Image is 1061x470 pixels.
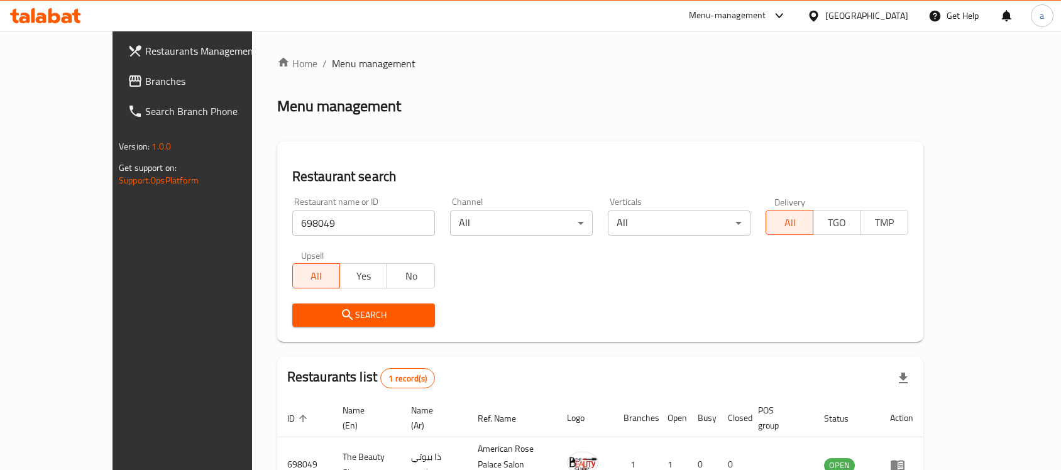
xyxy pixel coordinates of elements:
[119,172,199,189] a: Support.OpsPlatform
[1040,9,1044,23] span: a
[450,210,593,236] div: All
[287,411,311,426] span: ID
[392,267,429,285] span: No
[774,197,806,206] label: Delivery
[758,403,799,433] span: POS group
[277,96,401,116] h2: Menu management
[345,267,382,285] span: Yes
[387,263,434,288] button: No
[718,399,748,437] th: Closed
[301,251,324,260] label: Upsell
[287,368,435,388] h2: Restaurants list
[292,303,435,327] button: Search
[118,36,290,66] a: Restaurants Management
[825,9,908,23] div: [GEOGRAPHIC_DATA]
[292,167,908,186] h2: Restaurant search
[302,307,425,323] span: Search
[292,263,340,288] button: All
[866,214,903,232] span: TMP
[824,411,865,426] span: Status
[145,74,280,89] span: Branches
[277,56,317,71] a: Home
[119,138,150,155] span: Version:
[888,363,918,393] div: Export file
[613,399,657,437] th: Branches
[657,399,688,437] th: Open
[339,263,387,288] button: Yes
[688,399,718,437] th: Busy
[343,403,386,433] span: Name (En)
[119,160,177,176] span: Get support on:
[277,56,923,71] nav: breadcrumb
[381,373,434,385] span: 1 record(s)
[332,56,415,71] span: Menu management
[608,210,750,236] div: All
[860,210,908,235] button: TMP
[411,403,453,433] span: Name (Ar)
[380,368,435,388] div: Total records count
[118,66,290,96] a: Branches
[151,138,171,155] span: 1.0.0
[557,399,613,437] th: Logo
[292,210,435,236] input: Search for restaurant name or ID..
[298,267,335,285] span: All
[771,214,808,232] span: All
[813,210,860,235] button: TGO
[145,43,280,58] span: Restaurants Management
[818,214,855,232] span: TGO
[689,8,766,23] div: Menu-management
[880,399,923,437] th: Action
[118,96,290,126] a: Search Branch Phone
[145,104,280,119] span: Search Branch Phone
[766,210,813,235] button: All
[322,56,327,71] li: /
[478,411,532,426] span: Ref. Name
